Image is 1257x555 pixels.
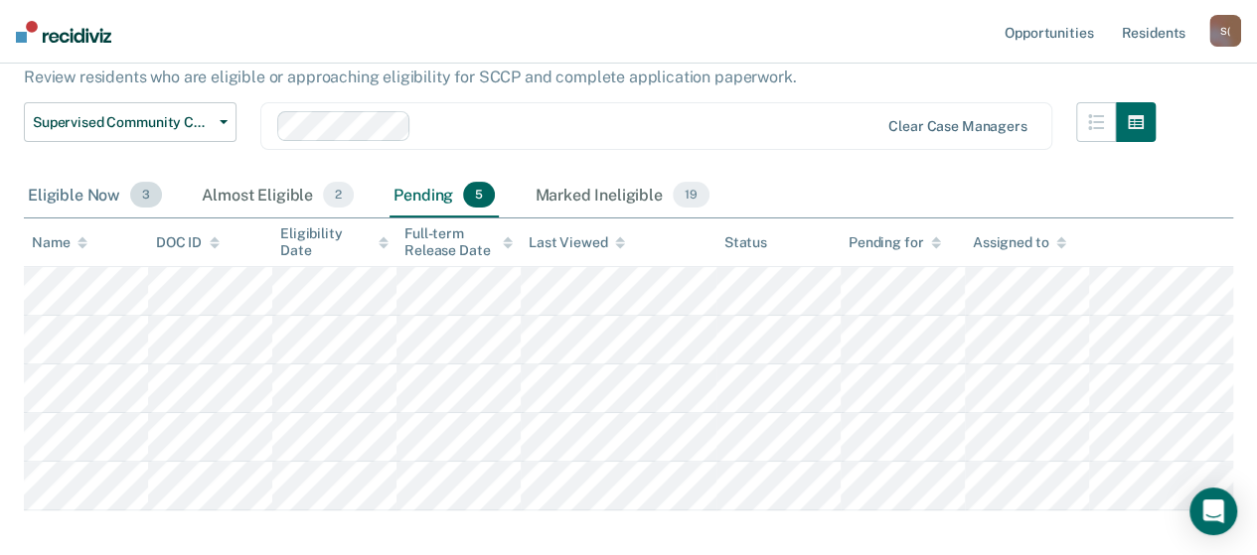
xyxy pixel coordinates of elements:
[404,225,513,259] div: Full-term Release Date
[529,234,625,251] div: Last Viewed
[24,174,166,217] div: Eligible Now3
[849,234,941,251] div: Pending for
[531,174,712,217] div: Marked Ineligible19
[156,234,220,251] div: DOC ID
[390,174,499,217] div: Pending5
[973,234,1066,251] div: Assigned to
[463,182,495,208] span: 5
[1189,487,1237,535] div: Open Intercom Messenger
[673,182,709,208] span: 19
[724,234,767,251] div: Status
[1209,15,1241,47] button: S(
[1209,15,1241,47] div: S (
[33,114,212,131] span: Supervised Community Confinement Program
[323,182,354,208] span: 2
[280,225,389,259] div: Eligibility Date
[888,118,1026,135] div: Clear case managers
[24,102,236,142] button: Supervised Community Confinement Program
[198,174,358,217] div: Almost Eligible2
[130,182,162,208] span: 3
[16,21,111,43] img: Recidiviz
[32,234,87,251] div: Name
